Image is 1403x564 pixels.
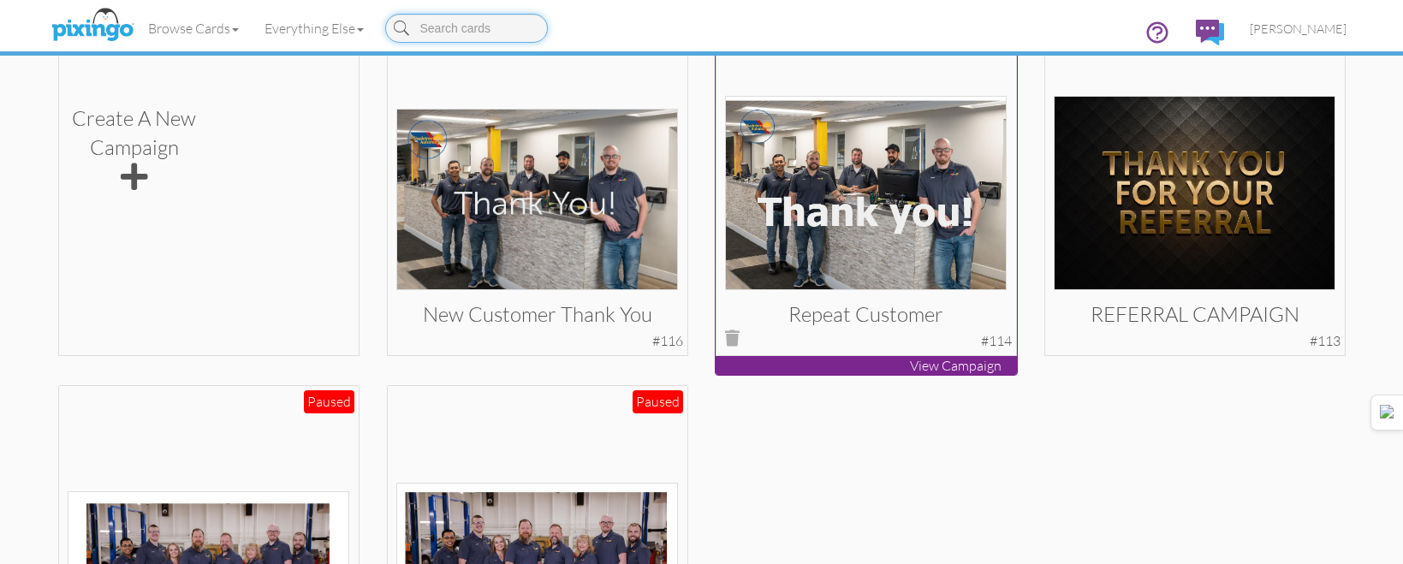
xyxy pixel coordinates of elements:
[738,303,994,325] h3: Repeat customer
[1402,563,1403,564] iframe: Chat
[47,4,138,47] img: pixingo logo
[409,303,665,325] h3: New Customer Thank You
[652,331,683,351] div: #116
[981,331,1012,351] div: #114
[252,7,377,50] a: Everything Else
[716,356,1017,376] p: View Campaign
[725,96,1007,290] img: 113352-1-1711554205526-771a72a44d76862e-qa.jpg
[396,109,678,290] img: 113423-1-1711699226175-522fe32e714844b3-qa.jpg
[633,390,683,413] div: Paused
[1067,303,1323,325] h3: REFERRAL CAMPAIGN
[1310,331,1341,351] div: #113
[1054,96,1335,290] img: 110686-1-1706223091797-ef122b298b5fbd2b-qa.jpg
[72,104,196,196] div: Create a new Campaign
[135,7,252,50] a: Browse Cards
[1250,21,1347,36] span: [PERSON_NAME]
[1237,7,1359,50] a: [PERSON_NAME]
[304,390,354,413] div: Paused
[1380,405,1395,420] img: Detect Auto
[385,14,548,43] input: Search cards
[1196,20,1224,45] img: comments.svg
